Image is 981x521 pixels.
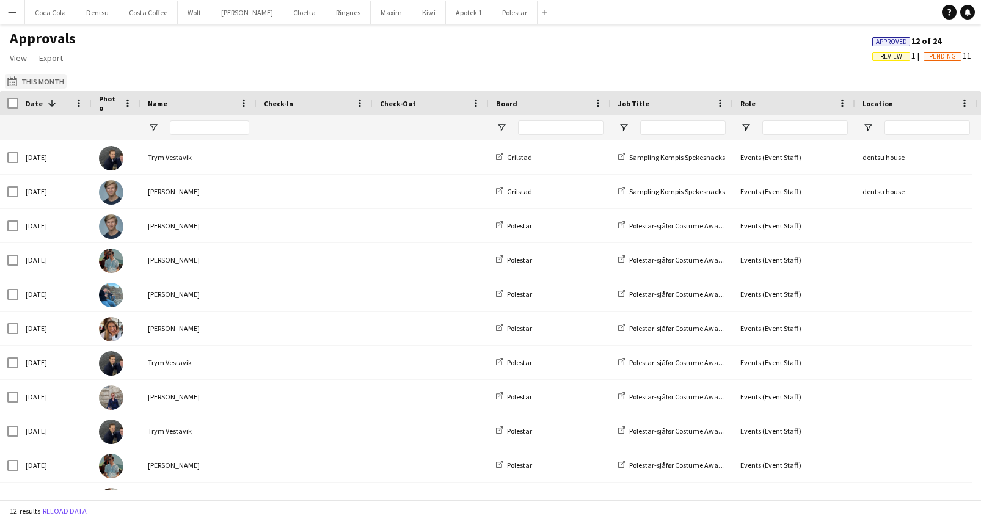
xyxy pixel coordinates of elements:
button: Maxim [371,1,412,24]
span: Sampling Kompis Spekesnacks [629,153,725,162]
button: Open Filter Menu [740,122,751,133]
div: [PERSON_NAME] [140,243,257,277]
div: Events (Event Staff) [733,312,855,345]
a: Polestar [496,290,532,299]
div: [PERSON_NAME] [140,209,257,242]
a: Polestar [496,392,532,401]
div: Events (Event Staff) [733,243,855,277]
span: Date [26,99,43,108]
a: Polestar [496,426,532,435]
div: [PERSON_NAME] [140,483,257,516]
div: Events (Event Staff) [733,140,855,174]
div: [DATE] [18,277,92,311]
a: Polestar-sjåfør Costume Awards [618,426,728,435]
span: Polestar-sjåfør Costume Awards [629,324,728,333]
span: Polestar [507,290,532,299]
div: [PERSON_NAME] [140,380,257,414]
div: [DATE] [18,448,92,482]
div: [DATE] [18,414,92,448]
a: Polestar [496,461,532,470]
a: Sampling Kompis Spekesnacks [618,187,725,196]
span: Polestar-sjåfør Costume Awards [629,221,728,230]
img: Marthe Gokshol [99,317,123,341]
input: Name Filter Input [170,120,249,135]
div: [DATE] [18,380,92,414]
div: [DATE] [18,175,92,208]
span: Polestar [507,358,532,367]
a: View [5,50,32,66]
span: 1 [872,50,924,61]
a: Polestar [496,221,532,230]
span: 11 [924,50,971,61]
span: Polestar-sjåfør Costume Awards [629,461,728,470]
span: Grilstad [507,187,532,196]
div: Events (Event Staff) [733,483,855,516]
div: Events (Event Staff) [733,448,855,482]
span: Polestar-sjåfør Costume Awards [629,426,728,435]
a: Polestar [496,255,532,264]
a: Polestar-sjåfør Costume Awards [618,221,728,230]
button: Dentsu [76,1,119,24]
div: [DATE] [18,312,92,345]
div: [PERSON_NAME] [140,448,257,482]
button: Coca Cola [25,1,76,24]
img: Jacob Hvinden-Haug [99,249,123,273]
div: Events (Event Staff) [733,346,855,379]
div: [PERSON_NAME] [140,175,257,208]
span: Grilstad [507,153,532,162]
span: Check-Out [380,99,416,108]
span: Polestar-sjåfør Costume Awards [629,392,728,401]
span: Photo [99,94,119,112]
a: Polestar-sjåfør Costume Awards [618,461,728,470]
a: Sampling Kompis Spekesnacks [618,153,725,162]
div: [PERSON_NAME] [140,312,257,345]
span: Location [862,99,893,108]
a: Polestar [496,358,532,367]
span: Polestar [507,392,532,401]
span: Polestar [507,461,532,470]
img: Trym Vestavik [99,420,123,444]
button: Open Filter Menu [862,122,873,133]
input: Board Filter Input [518,120,604,135]
a: Polestar-sjåfør Costume Awards [618,255,728,264]
a: Grilstad [496,153,532,162]
span: Pending [929,53,956,60]
button: Kiwi [412,1,446,24]
div: [DATE] [18,140,92,174]
span: 12 of 24 [872,35,941,46]
img: Marthe Gokshol [99,488,123,512]
input: Role Filter Input [762,120,848,135]
div: Trym Vestavik [140,414,257,448]
button: Wolt [178,1,211,24]
span: Polestar-sjåfør Costume Awards [629,255,728,264]
input: Job Title Filter Input [640,120,726,135]
span: Check-In [264,99,293,108]
img: Jørgen Torstensen [99,214,123,239]
a: Polestar-sjåfør Costume Awards [618,358,728,367]
a: Polestar [496,324,532,333]
button: [PERSON_NAME] [211,1,283,24]
span: Export [39,53,63,64]
span: Job Title [618,99,649,108]
div: Events (Event Staff) [733,209,855,242]
div: Events (Event Staff) [733,414,855,448]
span: Name [148,99,167,108]
img: Jørgen Torstensen [99,180,123,205]
span: Polestar [507,324,532,333]
div: [DATE] [18,243,92,277]
button: Open Filter Menu [148,122,159,133]
button: Cloetta [283,1,326,24]
img: Trym Vestavik [99,351,123,376]
span: Board [496,99,517,108]
span: Role [740,99,756,108]
div: Trym Vestavik [140,140,257,174]
a: Grilstad [496,187,532,196]
a: Polestar-sjåfør Costume Awards [618,290,728,299]
button: Open Filter Menu [618,122,629,133]
div: dentsu house [855,175,977,208]
div: [DATE] [18,209,92,242]
button: Apotek 1 [446,1,492,24]
input: Location Filter Input [884,120,970,135]
span: Polestar-sjåfør Costume Awards [629,358,728,367]
span: View [10,53,27,64]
